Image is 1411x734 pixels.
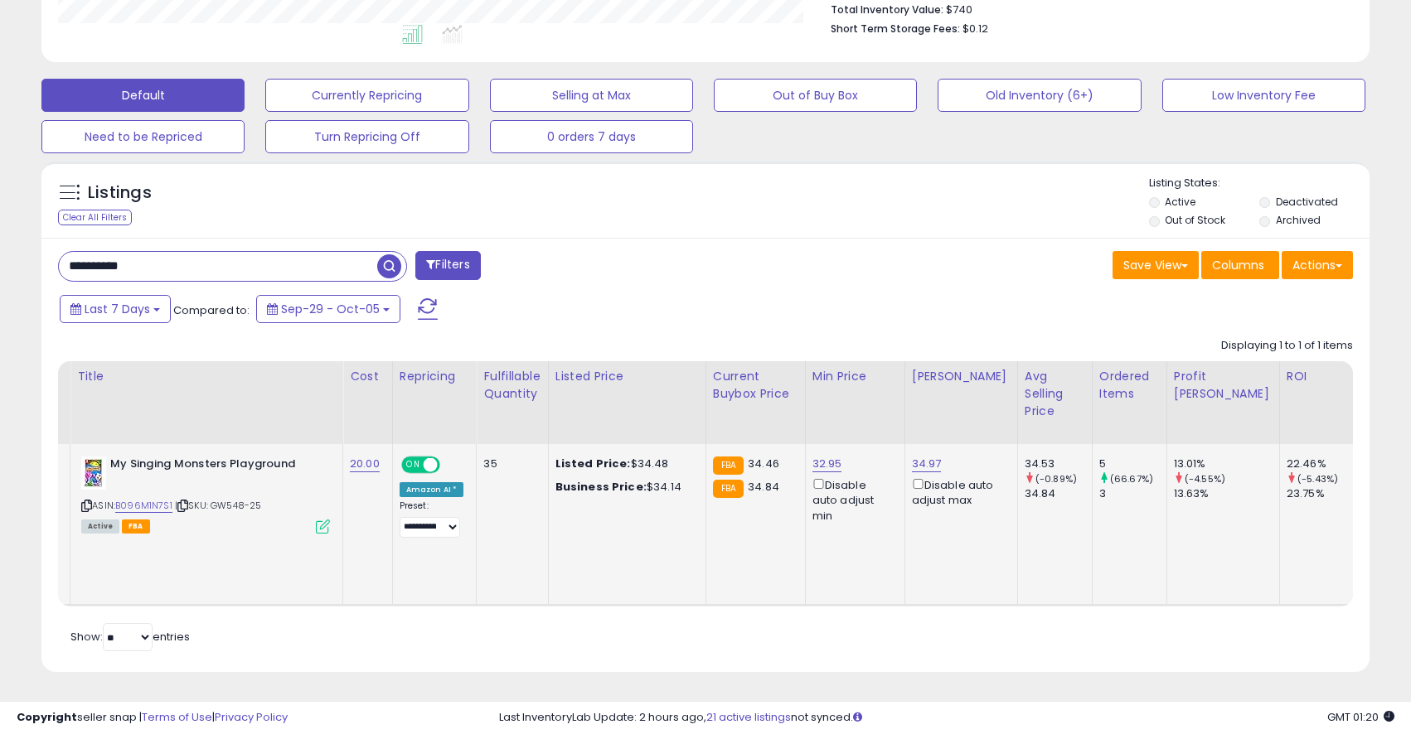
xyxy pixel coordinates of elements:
[265,120,468,153] button: Turn Repricing Off
[81,519,119,534] span: All listings currently available for purchase on Amazon
[490,79,693,112] button: Selling at Max
[88,181,152,205] h5: Listings
[281,301,380,317] span: Sep-29 - Oct-05
[490,120,693,153] button: 0 orders 7 days
[912,368,1011,385] div: [PERSON_NAME]
[1287,486,1354,501] div: 23.75%
[555,368,699,385] div: Listed Price
[350,456,380,472] a: 20.00
[1276,195,1338,209] label: Deactivated
[938,79,1141,112] button: Old Inventory (6+)
[1276,213,1321,227] label: Archived
[1174,456,1279,471] div: 13.01%
[831,2,943,17] b: Total Inventory Value:
[714,79,917,112] button: Out of Buy Box
[483,368,541,403] div: Fulfillable Quantity
[1149,176,1370,191] p: Listing States:
[1110,472,1153,485] small: (66.67%)
[555,456,693,471] div: $34.48
[706,709,791,725] a: 21 active listings
[1025,368,1085,420] div: Avg Selling Price
[1212,257,1264,273] span: Columns
[58,210,132,225] div: Clear All Filters
[77,368,336,385] div: Title
[110,456,312,476] b: My Singing Monsters Playground
[1162,79,1365,112] button: Low Inventory Fee
[555,479,647,495] b: Business Price:
[403,458,424,472] span: ON
[1025,486,1092,501] div: 34.84
[115,499,172,513] a: B096M1N7S1
[812,456,842,472] a: 32.95
[400,368,470,385] div: Repricing
[1201,251,1279,279] button: Columns
[17,710,288,726] div: seller snap | |
[1113,251,1199,279] button: Save View
[70,629,190,645] span: Show: entries
[555,480,693,495] div: $34.14
[812,368,898,385] div: Min Price
[748,479,779,495] span: 34.84
[1035,472,1077,485] small: (-0.89%)
[265,79,468,112] button: Currently Repricing
[1287,456,1354,471] div: 22.46%
[175,499,262,512] span: | SKU: GW548-25
[962,21,988,36] span: $0.12
[713,368,798,403] div: Current Buybox Price
[41,79,245,112] button: Default
[438,458,464,472] span: OFF
[1327,709,1394,725] span: 2025-10-14 01:20 GMT
[1099,368,1160,403] div: Ordered Items
[1287,368,1347,385] div: ROI
[1099,456,1166,471] div: 5
[81,456,330,532] div: ASIN:
[713,456,744,475] small: FBA
[1221,338,1353,354] div: Displaying 1 to 1 of 1 items
[81,456,106,490] img: 51Djf7HedOS._SL40_.jpg
[122,519,150,534] span: FBA
[1297,472,1338,485] small: (-5.43%)
[912,456,942,472] a: 34.97
[1174,368,1273,403] div: Profit [PERSON_NAME]
[831,22,960,36] b: Short Term Storage Fees:
[555,456,631,471] b: Listed Price:
[415,251,480,280] button: Filters
[400,500,464,538] div: Preset:
[173,302,250,318] span: Compared to:
[1099,486,1166,501] div: 3
[41,120,245,153] button: Need to be Repriced
[1282,251,1353,279] button: Actions
[17,709,77,725] strong: Copyright
[142,709,212,725] a: Terms of Use
[1165,195,1195,209] label: Active
[912,476,1005,508] div: Disable auto adjust max
[812,476,892,524] div: Disable auto adjust min
[1174,486,1279,501] div: 13.63%
[748,456,779,471] span: 34.46
[483,456,535,471] div: 35
[256,295,400,323] button: Sep-29 - Oct-05
[400,482,464,497] div: Amazon AI *
[1185,472,1225,485] small: (-4.55%)
[713,480,744,498] small: FBA
[1025,456,1092,471] div: 34.53
[499,710,1394,726] div: Last InventoryLab Update: 2 hours ago, not synced.
[1165,213,1225,227] label: Out of Stock
[215,709,288,725] a: Privacy Policy
[350,368,385,385] div: Cost
[60,295,171,323] button: Last 7 Days
[85,301,150,317] span: Last 7 Days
